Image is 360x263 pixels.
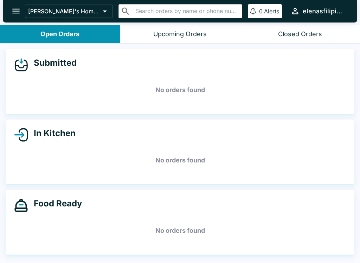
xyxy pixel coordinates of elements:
[153,30,207,38] div: Upcoming Orders
[288,4,349,19] button: elenasfilipinofoods
[14,148,346,173] h5: No orders found
[40,30,79,38] div: Open Orders
[28,8,100,15] p: [PERSON_NAME]'s Home of the Finest Filipino Foods
[25,5,113,18] button: [PERSON_NAME]'s Home of the Finest Filipino Foods
[7,2,25,20] button: open drawer
[303,7,346,15] div: elenasfilipinofoods
[133,6,239,16] input: Search orders by name or phone number
[278,30,322,38] div: Closed Orders
[28,198,82,209] h4: Food Ready
[28,58,77,68] h4: Submitted
[28,128,76,139] h4: In Kitchen
[264,8,279,15] p: Alerts
[14,218,346,243] h5: No orders found
[14,77,346,103] h5: No orders found
[259,8,263,15] p: 0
